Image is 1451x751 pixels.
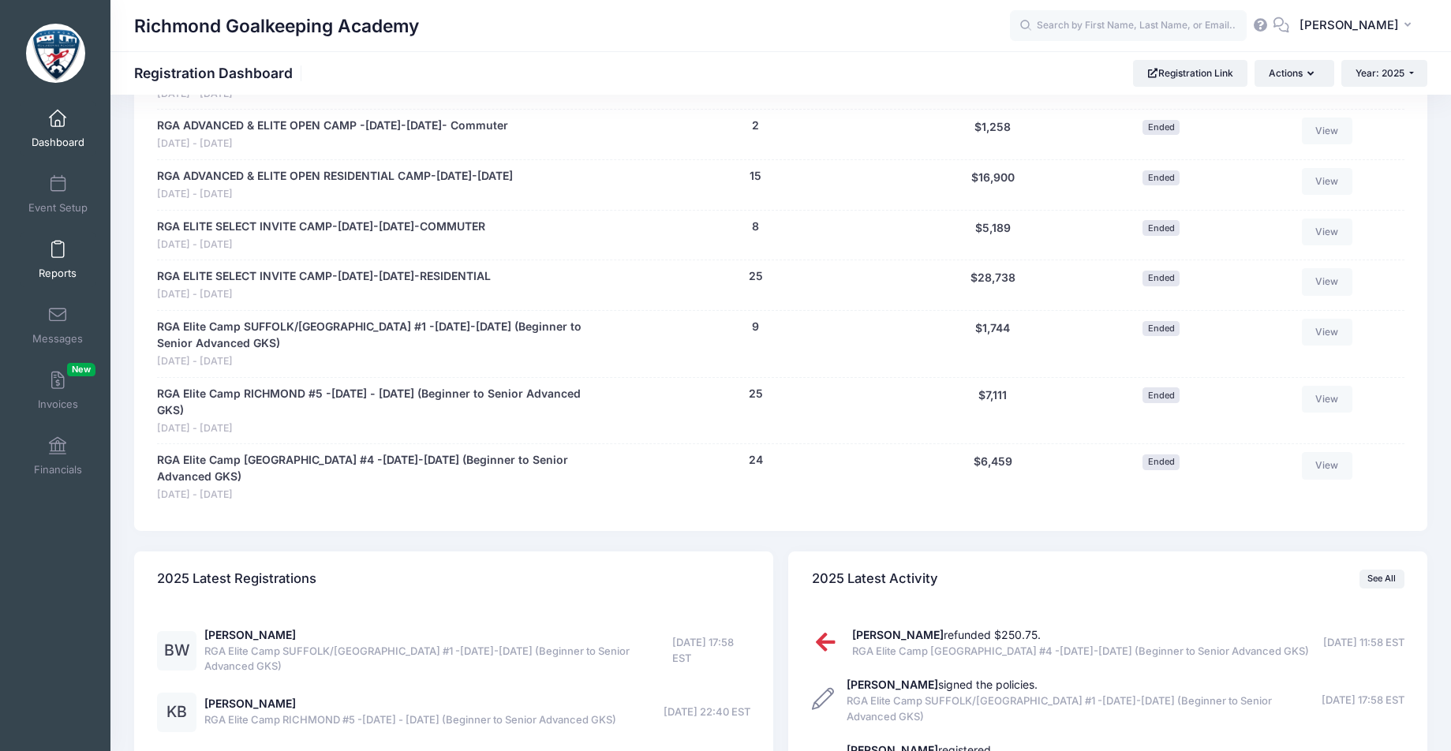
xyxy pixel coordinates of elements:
[32,136,84,149] span: Dashboard
[204,697,296,710] a: [PERSON_NAME]
[1010,10,1247,42] input: Search by First Name, Last Name, or Email...
[157,556,316,601] h4: 2025 Latest Registrations
[749,452,763,469] button: 24
[752,319,759,335] button: 9
[157,693,196,732] div: KB
[1142,387,1180,402] span: Ended
[1142,454,1180,469] span: Ended
[852,644,1309,659] span: RGA Elite Camp [GEOGRAPHIC_DATA] #4 -[DATE]-[DATE] (Beginner to Senior Advanced GKS)
[157,187,513,202] span: [DATE] - [DATE]
[752,219,759,235] button: 8
[157,631,196,671] div: BW
[812,556,938,601] h4: 2025 Latest Activity
[21,363,95,418] a: InvoicesNew
[204,712,616,728] span: RGA Elite Camp RICHMOND #5 -[DATE] - [DATE] (Beginner to Senior Advanced GKS)
[26,24,85,83] img: Richmond Goalkeeping Academy
[847,693,1317,724] span: RGA Elite Camp SUFFOLK/[GEOGRAPHIC_DATA] #1 -[DATE]-[DATE] (Beginner to Senior Advanced GKS)
[32,332,83,346] span: Messages
[1302,452,1352,479] a: View
[749,268,763,285] button: 25
[157,421,598,436] span: [DATE] - [DATE]
[157,488,598,503] span: [DATE] - [DATE]
[906,319,1080,369] div: $1,744
[38,398,78,411] span: Invoices
[134,65,306,81] h1: Registration Dashboard
[204,628,296,641] a: [PERSON_NAME]
[157,319,598,352] a: RGA Elite Camp SUFFOLK/[GEOGRAPHIC_DATA] #1 -[DATE]-[DATE] (Beginner to Senior Advanced GKS)
[157,386,598,419] a: RGA Elite Camp RICHMOND #5 -[DATE] - [DATE] (Beginner to Senior Advanced GKS)
[1302,386,1352,413] a: View
[1302,268,1352,295] a: View
[1302,219,1352,245] a: View
[1289,8,1427,44] button: [PERSON_NAME]
[67,363,95,376] span: New
[852,628,944,641] strong: [PERSON_NAME]
[21,166,95,222] a: Event Setup
[157,452,598,485] a: RGA Elite Camp [GEOGRAPHIC_DATA] #4 -[DATE]-[DATE] (Beginner to Senior Advanced GKS)
[157,706,196,719] a: KB
[1142,271,1180,286] span: Ended
[157,645,196,658] a: BW
[1255,60,1333,87] button: Actions
[157,168,513,185] a: RGA ADVANCED & ELITE OPEN RESIDENTIAL CAMP-[DATE]-[DATE]
[852,628,1041,641] a: [PERSON_NAME]refunded $250.75.
[1142,170,1180,185] span: Ended
[906,268,1080,302] div: $28,738
[664,704,750,720] span: [DATE] 22:40 EST
[1142,321,1180,336] span: Ended
[1302,118,1352,144] a: View
[750,168,761,185] button: 15
[1341,60,1427,87] button: Year: 2025
[1356,67,1404,79] span: Year: 2025
[1300,17,1399,34] span: [PERSON_NAME]
[157,268,491,285] a: RGA ELITE SELECT INVITE CAMP-[DATE]-[DATE]-RESIDENTIAL
[906,386,1080,436] div: $7,111
[906,452,1080,503] div: $6,459
[1133,60,1247,87] a: Registration Link
[157,237,485,252] span: [DATE] - [DATE]
[134,8,419,44] h1: Richmond Goalkeeping Academy
[1142,220,1180,235] span: Ended
[157,136,508,151] span: [DATE] - [DATE]
[21,101,95,156] a: Dashboard
[1359,570,1404,588] a: See All
[39,267,77,280] span: Reports
[28,201,88,215] span: Event Setup
[21,428,95,484] a: Financials
[157,219,485,235] a: RGA ELITE SELECT INVITE CAMP-[DATE]-[DATE]-COMMUTER
[21,297,95,353] a: Messages
[1323,635,1404,651] span: [DATE] 11:58 EST
[672,635,750,666] span: [DATE] 17:58 EST
[1302,168,1352,195] a: View
[34,463,82,476] span: Financials
[157,118,508,134] a: RGA ADVANCED & ELITE OPEN CAMP -[DATE]-[DATE]- Commuter
[906,219,1080,252] div: $5,189
[906,168,1080,202] div: $16,900
[1322,693,1404,708] span: [DATE] 17:58 EST
[749,386,763,402] button: 25
[157,287,491,302] span: [DATE] - [DATE]
[157,354,598,369] span: [DATE] - [DATE]
[752,118,759,134] button: 2
[906,118,1080,151] div: $1,258
[1302,319,1352,346] a: View
[1142,120,1180,135] span: Ended
[847,678,1038,691] a: [PERSON_NAME]signed the policies.
[204,644,672,674] span: RGA Elite Camp SUFFOLK/[GEOGRAPHIC_DATA] #1 -[DATE]-[DATE] (Beginner to Senior Advanced GKS)
[847,678,938,691] strong: [PERSON_NAME]
[21,232,95,287] a: Reports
